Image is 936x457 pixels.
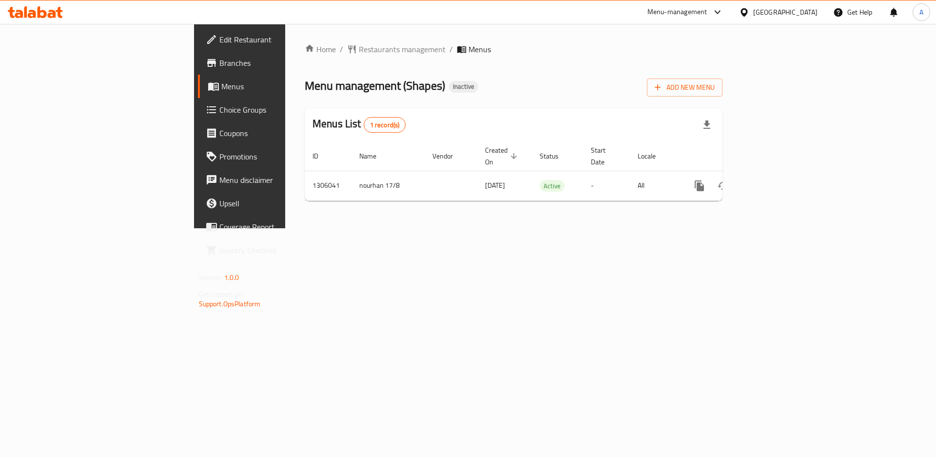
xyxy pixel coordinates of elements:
[753,7,818,18] div: [GEOGRAPHIC_DATA]
[680,141,789,171] th: Actions
[630,171,680,200] td: All
[351,171,425,200] td: nourhan 17/8
[219,151,343,162] span: Promotions
[219,244,343,256] span: Grocery Checklist
[347,43,446,55] a: Restaurants management
[199,271,223,284] span: Version:
[198,75,351,98] a: Menus
[198,238,351,262] a: Grocery Checklist
[198,28,351,51] a: Edit Restaurant
[199,298,261,310] a: Support.OpsPlatform
[198,192,351,215] a: Upsell
[449,82,478,91] span: Inactive
[219,221,343,233] span: Coverage Report
[312,117,406,133] h2: Menus List
[219,174,343,186] span: Menu disclaimer
[647,79,722,97] button: Add New Menu
[688,174,711,198] button: more
[198,98,351,121] a: Choice Groups
[219,34,343,45] span: Edit Restaurant
[219,198,343,209] span: Upsell
[449,81,478,93] div: Inactive
[305,43,722,55] nav: breadcrumb
[364,120,406,130] span: 1 record(s)
[468,43,491,55] span: Menus
[359,43,446,55] span: Restaurants management
[221,80,343,92] span: Menus
[638,150,668,162] span: Locale
[305,75,445,97] span: Menu management ( Shapes )
[198,145,351,168] a: Promotions
[485,144,520,168] span: Created On
[219,127,343,139] span: Coupons
[359,150,389,162] span: Name
[540,180,565,192] span: Active
[198,51,351,75] a: Branches
[655,81,715,94] span: Add New Menu
[312,150,331,162] span: ID
[919,7,923,18] span: A
[364,117,406,133] div: Total records count
[224,271,239,284] span: 1.0.0
[305,141,789,201] table: enhanced table
[219,104,343,116] span: Choice Groups
[198,121,351,145] a: Coupons
[583,171,630,200] td: -
[449,43,453,55] li: /
[432,150,466,162] span: Vendor
[647,6,707,18] div: Menu-management
[199,288,244,300] span: Get support on:
[591,144,618,168] span: Start Date
[198,215,351,238] a: Coverage Report
[485,179,505,192] span: [DATE]
[695,113,719,137] div: Export file
[711,174,735,198] button: Change Status
[540,150,571,162] span: Status
[219,57,343,69] span: Branches
[198,168,351,192] a: Menu disclaimer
